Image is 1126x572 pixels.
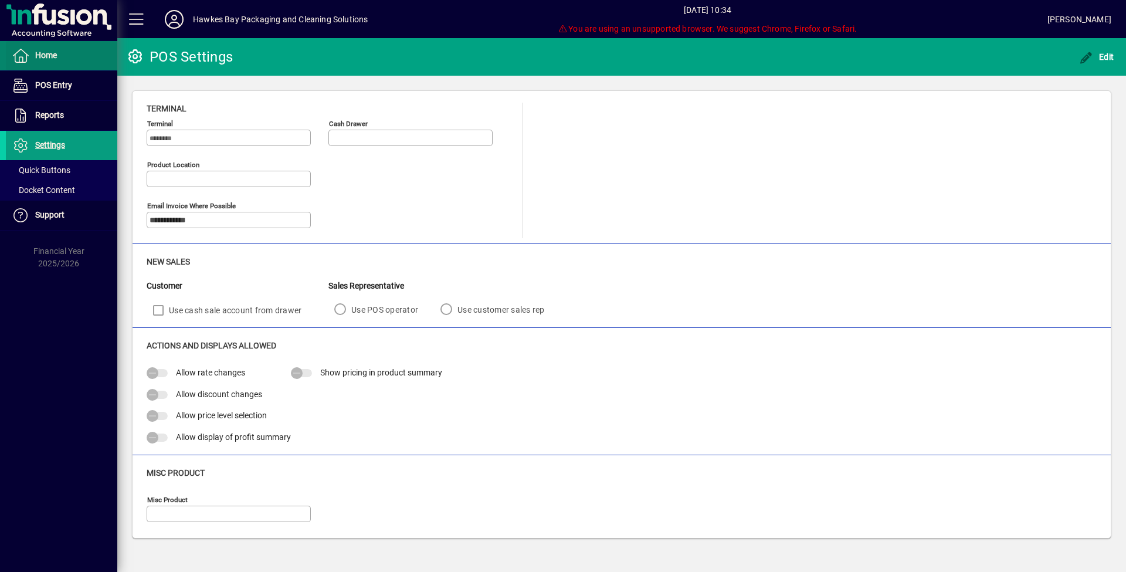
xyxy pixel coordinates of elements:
span: Support [35,210,65,219]
a: Home [6,41,117,70]
span: Terminal [147,104,186,113]
div: Customer [147,280,328,292]
span: You are using an unsupported browser. We suggest Chrome, Firefox or Safari. [368,19,1047,38]
span: Allow price level selection [176,411,267,420]
span: Docket Content [12,185,75,195]
mat-label: Misc Product [147,496,188,504]
a: Quick Buttons [6,160,117,180]
span: [DATE] 10:34 [368,1,1047,19]
span: Misc Product [147,468,205,478]
span: Allow display of profit summary [176,432,291,442]
a: Docket Content [6,180,117,200]
a: Reports [6,101,117,130]
span: Reports [35,110,64,120]
span: Actions and Displays Allowed [147,341,276,350]
span: Quick Buttons [12,165,70,175]
div: Sales Representative [328,280,561,292]
span: Allow discount changes [176,390,262,399]
a: POS Entry [6,71,117,100]
mat-label: Cash Drawer [329,120,368,128]
mat-label: Product location [147,161,199,169]
mat-label: Email Invoice where possible [147,202,236,210]
span: New Sales [147,257,190,266]
div: POS Settings [126,48,233,66]
span: Home [35,50,57,60]
mat-label: Terminal [147,120,173,128]
a: Support [6,201,117,230]
div: Hawkes Bay Packaging and Cleaning Solutions [193,10,368,29]
button: Profile [155,9,193,30]
span: POS Entry [35,80,72,90]
span: Show pricing in product summary [320,368,442,377]
span: Edit [1079,52,1114,62]
div: [PERSON_NAME] [1047,10,1111,29]
button: Edit [1076,46,1117,67]
span: Allow rate changes [176,368,245,377]
span: Settings [35,140,65,150]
